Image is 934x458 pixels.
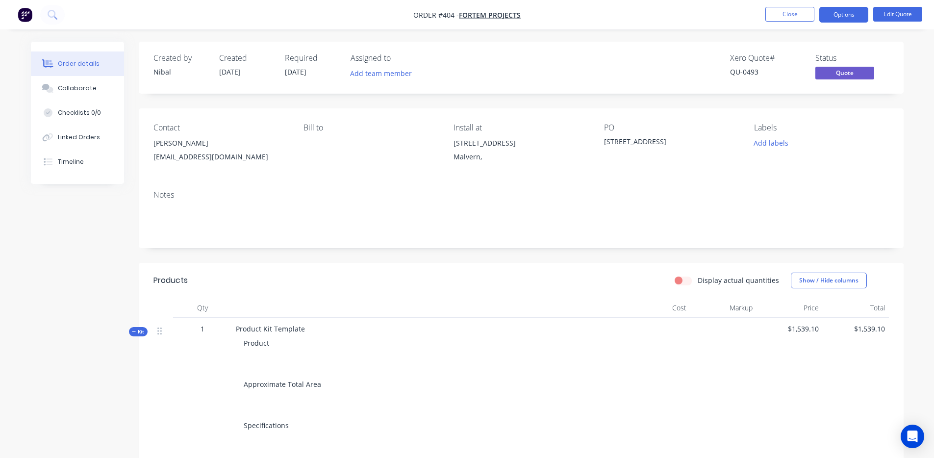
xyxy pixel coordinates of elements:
div: [STREET_ADDRESS] [604,136,727,150]
span: Product Kit Template [236,324,305,333]
div: Labels [754,123,888,132]
div: Products [153,275,188,286]
div: Malvern, [454,150,588,164]
div: [PERSON_NAME][EMAIL_ADDRESS][DOMAIN_NAME] [153,136,288,168]
button: Edit Quote [873,7,922,22]
label: Display actual quantities [698,275,779,285]
img: Factory [18,7,32,22]
div: Cost [624,298,690,318]
div: Nibal [153,67,207,77]
div: [PERSON_NAME] [153,136,288,150]
div: Created by [153,53,207,63]
div: Collaborate [58,84,97,93]
button: Linked Orders [31,125,124,150]
div: Timeline [58,157,84,166]
div: [STREET_ADDRESS]Malvern, [454,136,588,168]
div: Notes [153,190,889,200]
div: Status [815,53,889,63]
button: Timeline [31,150,124,174]
div: Markup [690,298,757,318]
div: Total [823,298,889,318]
div: Kit [129,327,148,336]
div: Required [285,53,339,63]
a: Fortem Projects [459,10,521,20]
div: Order details [58,59,100,68]
button: Order details [31,51,124,76]
button: Close [765,7,814,22]
button: Options [819,7,868,23]
div: Linked Orders [58,133,100,142]
span: Kit [132,328,145,335]
button: Collaborate [31,76,124,101]
span: 1 [201,324,204,334]
span: [DATE] [285,67,306,76]
button: Checklists 0/0 [31,101,124,125]
div: Assigned to [351,53,449,63]
div: Open Intercom Messenger [901,425,924,448]
div: Qty [173,298,232,318]
div: [STREET_ADDRESS] [454,136,588,150]
div: Contact [153,123,288,132]
div: Checklists 0/0 [58,108,101,117]
div: Price [757,298,823,318]
div: PO [604,123,738,132]
div: [EMAIL_ADDRESS][DOMAIN_NAME] [153,150,288,164]
button: Add team member [345,67,417,80]
div: Created [219,53,273,63]
button: Add team member [351,67,417,80]
span: $1,539.10 [760,324,819,334]
button: Add labels [749,136,794,150]
div: QU-0493 [730,67,804,77]
div: Bill to [303,123,438,132]
span: Quote [815,67,874,79]
span: $1,539.10 [827,324,885,334]
div: Install at [454,123,588,132]
div: Xero Quote # [730,53,804,63]
button: Show / Hide columns [791,273,867,288]
span: Order #404 - [413,10,459,20]
span: [DATE] [219,67,241,76]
